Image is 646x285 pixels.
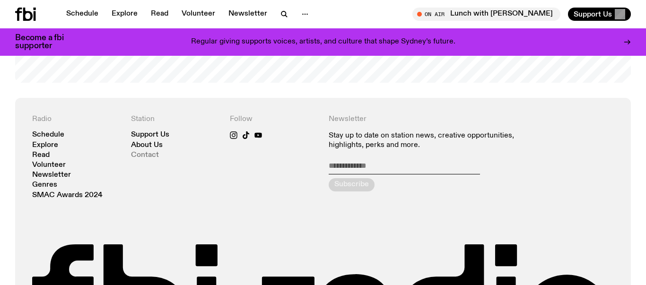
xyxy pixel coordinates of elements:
[230,115,317,124] h4: Follow
[568,8,631,21] button: Support Us
[32,172,71,179] a: Newsletter
[145,8,174,21] a: Read
[32,142,58,149] a: Explore
[412,8,560,21] button: On AirLunch with [PERSON_NAME]
[329,115,515,124] h4: Newsletter
[176,8,221,21] a: Volunteer
[574,10,612,18] span: Support Us
[61,8,104,21] a: Schedule
[106,8,143,21] a: Explore
[32,162,66,169] a: Volunteer
[15,34,76,50] h3: Become a fbi supporter
[32,152,50,159] a: Read
[32,192,103,199] a: SMAC Awards 2024
[131,142,163,149] a: About Us
[131,152,159,159] a: Contact
[32,131,64,138] a: Schedule
[329,131,515,149] p: Stay up to date on station news, creative opportunities, highlights, perks and more.
[32,181,57,189] a: Genres
[329,178,375,191] button: Subscribe
[131,115,218,124] h4: Station
[223,8,273,21] a: Newsletter
[131,131,169,138] a: Support Us
[32,115,120,124] h4: Radio
[191,38,455,46] p: Regular giving supports voices, artists, and culture that shape Sydney’s future.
